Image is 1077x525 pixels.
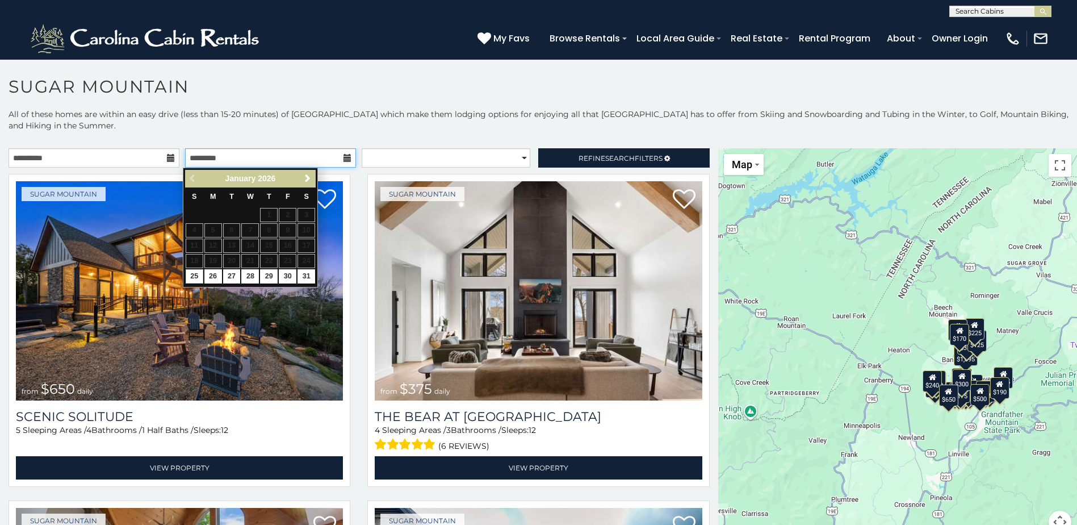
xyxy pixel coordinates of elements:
div: $225 [965,318,984,340]
div: $1,095 [954,344,978,366]
span: 5 [16,425,20,435]
a: Add to favorites [673,188,695,212]
div: $190 [990,377,1009,399]
a: The Bear At Sugar Mountain from $375 daily [375,181,702,401]
span: 4 [86,425,91,435]
span: Friday [286,193,290,201]
a: Add to favorites [313,188,336,212]
span: from [22,387,39,395]
span: Tuesday [229,193,234,201]
button: Change map style [724,154,764,175]
div: $650 [938,385,958,406]
a: View Property [375,456,702,480]
a: 30 [279,269,296,284]
span: 2026 [258,174,275,183]
a: Owner Login [926,28,994,48]
a: 26 [204,269,222,284]
img: The Bear At Sugar Mountain [375,181,702,401]
a: Sugar Mountain [380,187,464,201]
span: daily [434,387,450,395]
a: 25 [186,269,203,284]
a: My Favs [477,31,533,46]
div: $200 [963,374,983,396]
span: Sunday [192,193,196,201]
span: Monday [210,193,216,201]
span: Refine Filters [579,154,663,163]
a: Real Estate [725,28,788,48]
a: About [881,28,921,48]
a: Local Area Guide [631,28,720,48]
a: Scenic Solitude from $650 daily [16,181,343,401]
a: View Property [16,456,343,480]
span: January [225,174,256,183]
a: The Bear At [GEOGRAPHIC_DATA] [375,409,702,424]
a: 28 [241,269,259,284]
a: Rental Program [793,28,876,48]
span: Wednesday [247,193,254,201]
div: $125 [967,330,987,352]
span: daily [77,387,93,395]
span: 1 Half Baths / [142,425,194,435]
div: Sleeping Areas / Bathrooms / Sleeps: [16,424,343,453]
img: Scenic Solitude [16,181,343,401]
span: $375 [400,381,432,397]
a: Browse Rentals [544,28,626,48]
img: White-1-2.png [28,22,264,56]
a: RefineSearchFilters [538,148,709,168]
div: $175 [951,381,970,403]
h3: The Bear At Sugar Mountain [375,409,702,424]
img: phone-regular-white.png [1005,31,1021,47]
span: 4 [375,425,380,435]
span: 12 [221,425,228,435]
a: 29 [260,269,278,284]
a: Sugar Mountain [22,187,106,201]
div: $190 [952,368,971,390]
span: Map [732,159,752,170]
span: 3 [446,425,451,435]
button: Toggle fullscreen view [1049,154,1071,177]
div: Sleeping Areas / Bathrooms / Sleeps: [375,424,702,453]
img: mail-regular-white.png [1033,31,1049,47]
span: Saturday [304,193,308,201]
span: $650 [41,381,75,397]
div: $195 [976,381,995,402]
a: Next [300,172,315,186]
div: $300 [952,369,971,391]
div: $240 [948,319,967,341]
span: My Favs [493,31,530,45]
span: Next [303,174,312,183]
span: from [380,387,397,395]
span: 12 [529,425,536,435]
div: $500 [970,384,990,406]
a: 27 [223,269,241,284]
span: Thursday [267,193,271,201]
div: $240 [923,370,942,392]
a: 31 [297,269,315,284]
span: (6 reviews) [438,439,489,453]
span: Search [605,154,635,163]
a: Scenic Solitude [16,409,343,424]
div: $155 [994,367,1013,389]
div: $265 [953,368,972,390]
div: $170 [950,324,969,345]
